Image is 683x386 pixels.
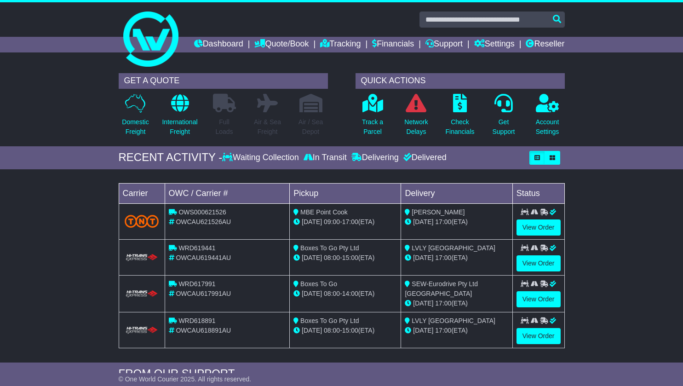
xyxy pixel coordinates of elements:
[300,208,348,216] span: MBE Point Cook
[404,117,428,137] p: Network Delays
[125,326,159,335] img: HiTrans.png
[293,253,397,263] div: - (ETA)
[517,219,561,236] a: View Order
[178,280,215,288] span: WRD617991
[413,327,433,334] span: [DATE]
[526,37,564,52] a: Reseller
[194,37,243,52] a: Dashboard
[445,93,475,142] a: CheckFinancials
[161,93,198,142] a: InternationalFreight
[517,291,561,307] a: View Order
[302,254,322,261] span: [DATE]
[512,183,564,203] td: Status
[517,255,561,271] a: View Order
[412,208,465,216] span: [PERSON_NAME]
[342,218,358,225] span: 17:00
[302,218,322,225] span: [DATE]
[405,217,508,227] div: (ETA)
[119,151,223,164] div: RECENT ACTIVITY -
[121,93,149,142] a: DomesticFreight
[165,183,290,203] td: OWC / Carrier #
[404,93,428,142] a: NetworkDelays
[300,244,359,252] span: Boxes To Go Pty Ltd
[290,183,401,203] td: Pickup
[119,375,252,383] span: © One World Courier 2025. All rights reserved.
[293,217,397,227] div: - (ETA)
[435,218,451,225] span: 17:00
[122,117,149,137] p: Domestic Freight
[362,117,383,137] p: Track a Parcel
[425,37,463,52] a: Support
[301,153,349,163] div: In Transit
[302,290,322,297] span: [DATE]
[324,327,340,334] span: 08:00
[342,290,358,297] span: 14:00
[298,117,323,137] p: Air / Sea Depot
[413,218,433,225] span: [DATE]
[401,183,512,203] td: Delivery
[492,93,515,142] a: GetSupport
[517,328,561,344] a: View Order
[474,37,515,52] a: Settings
[300,280,337,288] span: Boxes To Go
[401,153,447,163] div: Delivered
[324,254,340,261] span: 08:00
[536,117,559,137] p: Account Settings
[176,218,231,225] span: OWCAU621526AU
[178,317,215,324] span: WRD618891
[372,37,414,52] a: Financials
[293,326,397,335] div: - (ETA)
[213,117,236,137] p: Full Loads
[176,327,231,334] span: OWCAU618891AU
[405,280,478,297] span: SEW-Eurodrive Pty Ltd [GEOGRAPHIC_DATA]
[119,183,165,203] td: Carrier
[412,317,495,324] span: LVLY [GEOGRAPHIC_DATA]
[254,117,281,137] p: Air & Sea Freight
[342,327,358,334] span: 15:00
[435,254,451,261] span: 17:00
[362,93,384,142] a: Track aParcel
[176,254,231,261] span: OWCAU619441AU
[254,37,309,52] a: Quote/Book
[324,218,340,225] span: 09:00
[349,153,401,163] div: Delivering
[162,117,197,137] p: International Freight
[178,208,226,216] span: OWS000621526
[405,326,508,335] div: (ETA)
[300,317,359,324] span: Boxes To Go Pty Ltd
[324,290,340,297] span: 08:00
[445,117,474,137] p: Check Financials
[413,300,433,307] span: [DATE]
[119,73,328,89] div: GET A QUOTE
[125,253,159,262] img: HiTrans.png
[412,244,495,252] span: LVLY [GEOGRAPHIC_DATA]
[435,327,451,334] span: 17:00
[405,253,508,263] div: (ETA)
[435,300,451,307] span: 17:00
[356,73,565,89] div: QUICK ACTIONS
[119,367,565,380] div: FROM OUR SUPPORT
[320,37,361,52] a: Tracking
[176,290,231,297] span: OWCAU617991AU
[178,244,215,252] span: WRD619441
[413,254,433,261] span: [DATE]
[535,93,560,142] a: AccountSettings
[222,153,301,163] div: Waiting Collection
[125,215,159,227] img: TNT_Domestic.png
[125,290,159,299] img: HiTrans.png
[293,289,397,299] div: - (ETA)
[405,299,508,308] div: (ETA)
[492,117,515,137] p: Get Support
[302,327,322,334] span: [DATE]
[342,254,358,261] span: 15:00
